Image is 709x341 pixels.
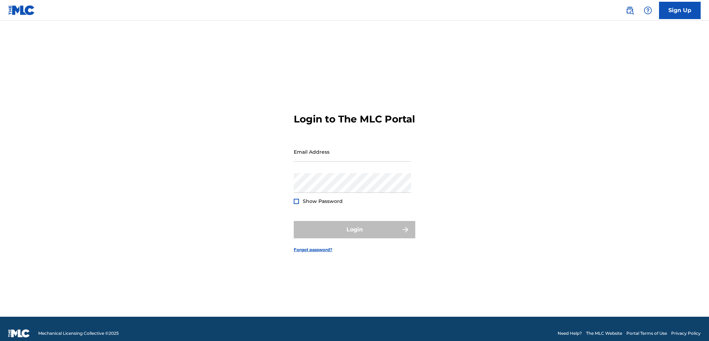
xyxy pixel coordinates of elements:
a: Public Search [623,3,637,17]
span: Mechanical Licensing Collective © 2025 [38,330,119,336]
a: Privacy Policy [671,330,701,336]
span: Show Password [303,198,343,204]
a: Sign Up [659,2,701,19]
a: Portal Terms of Use [626,330,667,336]
img: help [644,6,652,15]
iframe: Chat Widget [674,308,709,341]
a: Forgot password? [294,247,332,253]
a: The MLC Website [586,330,622,336]
img: MLC Logo [8,5,35,15]
h3: Login to The MLC Portal [294,113,415,125]
a: Need Help? [558,330,582,336]
div: Help [641,3,655,17]
img: logo [8,329,30,338]
img: search [626,6,634,15]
